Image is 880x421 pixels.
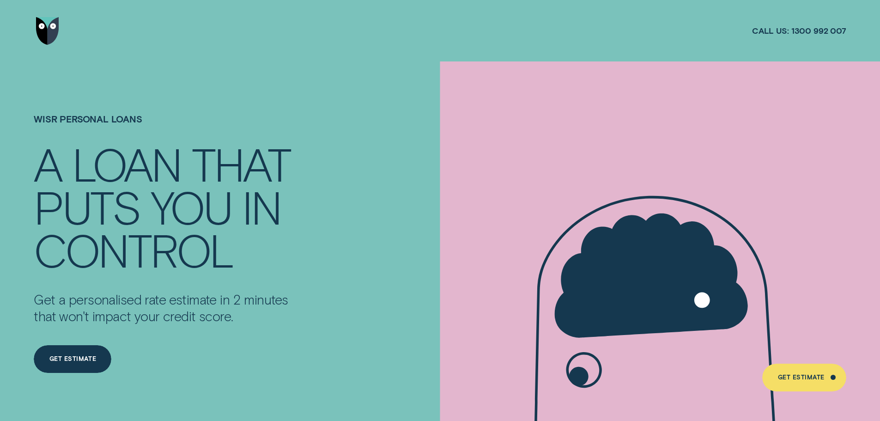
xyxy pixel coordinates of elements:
span: 1300 992 007 [791,25,846,36]
div: CONTROL [34,228,233,271]
div: YOU [151,185,231,228]
img: Wisr [36,17,59,45]
a: Get Estimate [34,345,111,373]
h1: Wisr Personal Loans [34,114,301,142]
div: IN [242,185,281,228]
div: PUTS [34,185,140,228]
p: Get a personalised rate estimate in 2 minutes that won't impact your credit score. [34,291,301,324]
a: Call us:1300 992 007 [752,25,846,36]
div: A [34,142,61,185]
a: Get Estimate [762,364,846,391]
span: Call us: [752,25,789,36]
div: THAT [192,142,290,185]
div: LOAN [72,142,181,185]
h4: A LOAN THAT PUTS YOU IN CONTROL [34,142,301,271]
